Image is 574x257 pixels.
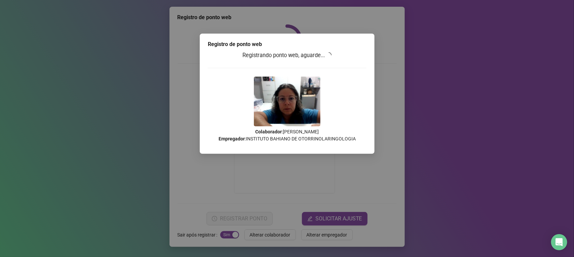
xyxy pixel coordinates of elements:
[255,129,282,134] strong: Colaborador
[326,52,332,58] span: loading
[208,128,367,142] p: : [PERSON_NAME] : INSTITUTO BAHIANO DE OTORRINOLARINGOLOGIA
[208,40,367,48] div: Registro de ponto web
[208,51,367,60] h3: Registrando ponto web, aguarde...
[254,77,320,126] img: 9k=
[551,234,567,250] div: Open Intercom Messenger
[219,136,245,141] strong: Empregador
